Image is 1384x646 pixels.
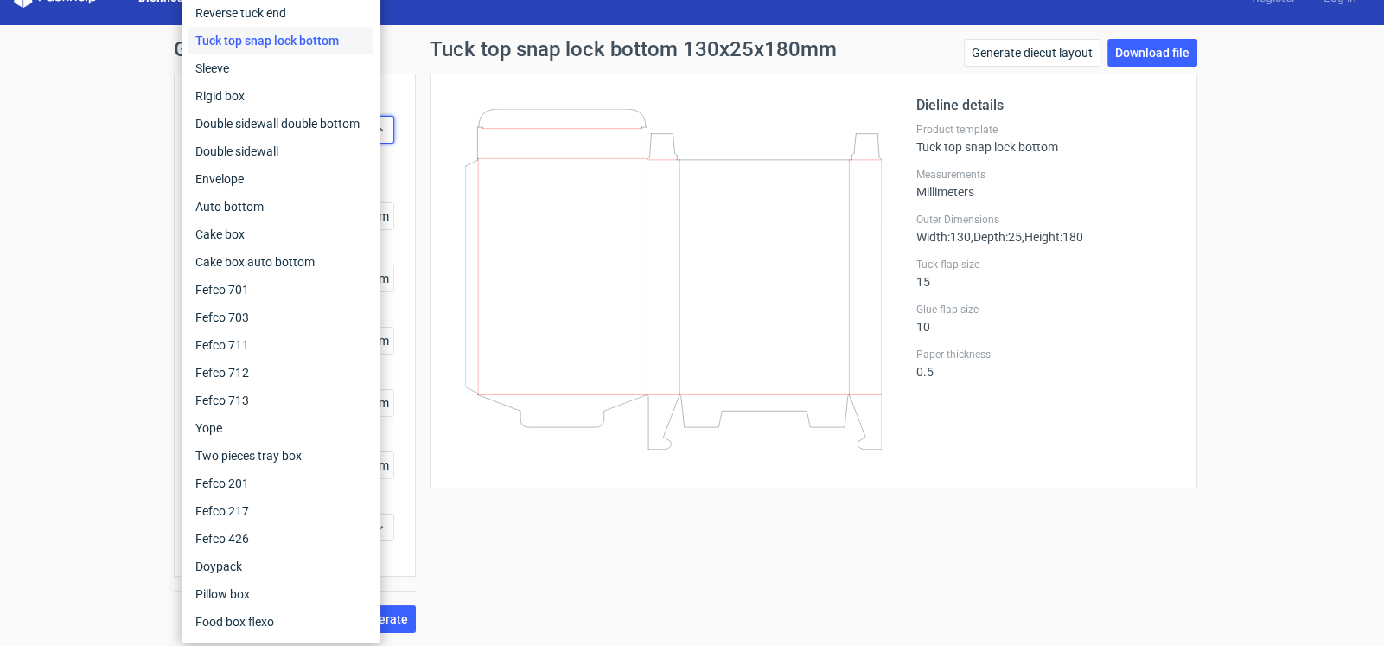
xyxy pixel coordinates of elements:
label: Tuck flap size [916,258,1176,272]
div: Cake box [188,221,373,248]
div: Sleeve [188,54,373,82]
div: Envelope [188,165,373,193]
span: , Height : 180 [1022,230,1083,244]
h2: Dieline details [916,95,1176,116]
a: Download file [1107,39,1197,67]
span: Width : 130 [916,230,971,244]
div: Fefco 712 [188,359,373,387]
button: Generate [348,605,416,633]
div: Tuck top snap lock bottom [188,27,373,54]
span: , Depth : 25 [971,230,1022,244]
div: Millimeters [916,168,1176,199]
div: Fefco 201 [188,470,373,497]
div: Doypack [188,553,373,580]
h1: Tuck top snap lock bottom 130x25x180mm [430,39,837,60]
label: Measurements [916,168,1176,182]
div: Fefco 217 [188,497,373,525]
div: Fefco 701 [188,276,373,304]
div: Fefco 711 [188,331,373,359]
div: Fefco 713 [188,387,373,414]
div: Pillow box [188,580,373,608]
div: Cake box auto bottom [188,248,373,276]
a: Generate diecut layout [964,39,1100,67]
label: Product template [916,123,1176,137]
div: Two pieces tray box [188,442,373,470]
div: 15 [916,258,1176,289]
div: 10 [916,303,1176,334]
div: Tuck top snap lock bottom [916,123,1176,154]
div: Food box flexo [188,608,373,636]
div: Auto bottom [188,193,373,221]
div: Fefco 703 [188,304,373,331]
label: Paper thickness [916,348,1176,361]
div: Double sidewall [188,138,373,165]
div: Rigid box [188,82,373,110]
label: Outer Dimensions [916,213,1176,227]
label: Glue flap size [916,303,1176,317]
div: Double sidewall double bottom [188,110,373,138]
span: Generate [356,613,408,625]
h1: Generate new dieline [174,39,1211,60]
div: Fefco 426 [188,525,373,553]
div: Yope [188,414,373,442]
div: 0.5 [916,348,1176,379]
